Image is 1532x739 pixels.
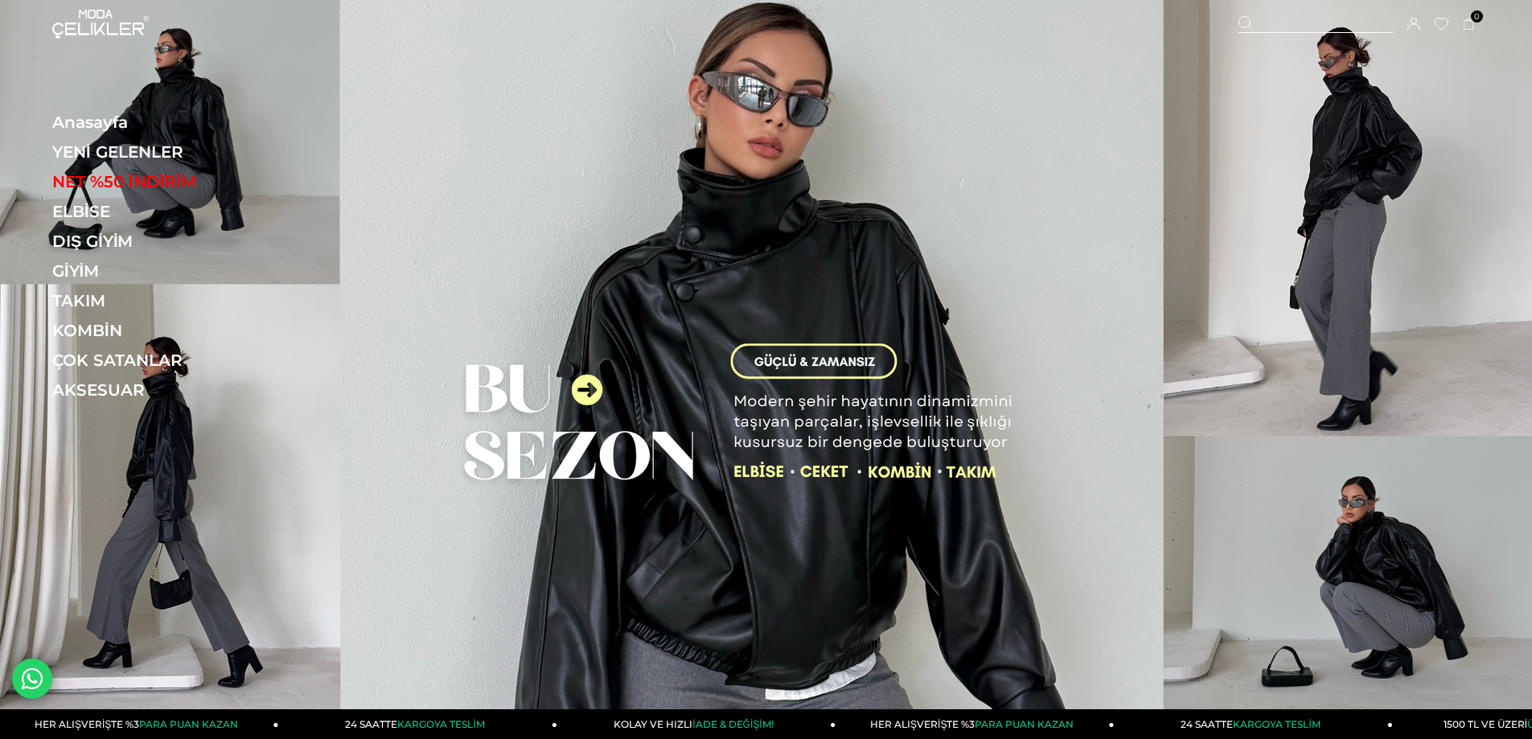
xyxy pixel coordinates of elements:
[52,113,273,132] a: Anasayfa
[52,261,273,281] a: GİYİM
[52,142,273,162] a: YENİ GELENLER
[52,321,273,340] a: KOMBİN
[52,10,149,39] img: logo
[975,718,1074,730] span: PARA PUAN KAZAN
[52,291,273,310] a: TAKIM
[836,709,1114,739] a: HER ALIŞVERİŞTE %3PARA PUAN KAZAN
[139,718,238,730] span: PARA PUAN KAZAN
[52,351,273,370] a: ÇOK SATANLAR
[692,718,773,730] span: İADE & DEĞİŞİM!
[52,172,273,191] a: NET %50 İNDİRİM
[1463,18,1475,31] a: 0
[1115,709,1393,739] a: 24 SAATTEKARGOYA TESLİM
[52,380,273,400] a: AKSESUAR
[52,232,273,251] a: DIŞ GİYİM
[397,718,484,730] span: KARGOYA TESLİM
[557,709,836,739] a: KOLAY VE HIZLIİADE & DEĞİŞİM!
[279,709,557,739] a: 24 SAATTEKARGOYA TESLİM
[1233,718,1320,730] span: KARGOYA TESLİM
[52,202,273,221] a: ELBİSE
[1471,10,1483,23] span: 0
